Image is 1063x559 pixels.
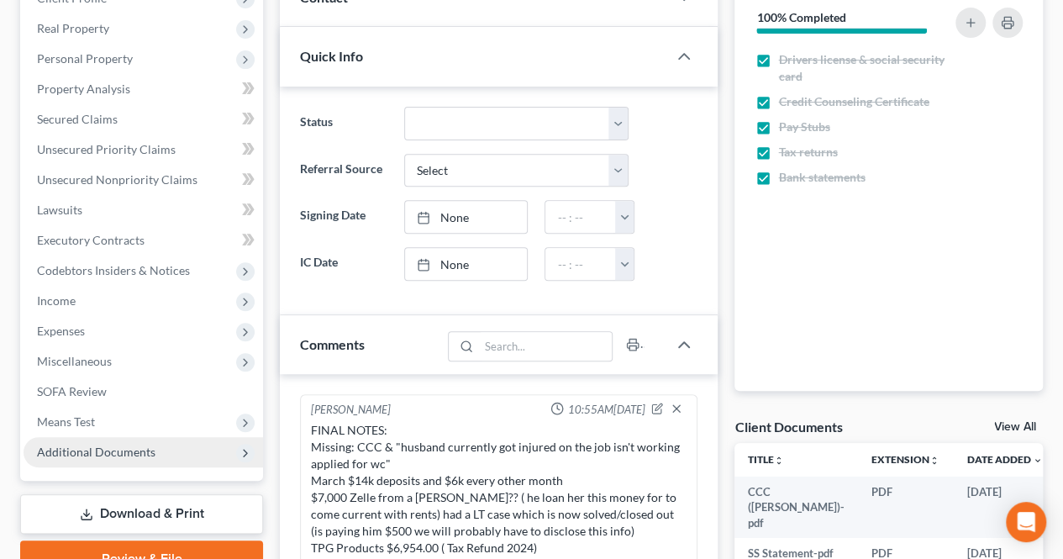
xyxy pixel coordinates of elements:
span: Bank statements [778,169,865,186]
strong: 100% Completed [756,10,845,24]
span: Means Test [37,414,95,429]
td: [DATE] [953,477,1055,538]
div: Open Intercom Messenger [1006,502,1046,542]
td: PDF [858,477,953,538]
label: IC Date [292,247,395,281]
a: Unsecured Priority Claims [24,134,263,165]
label: Referral Source [292,154,395,187]
span: Unsecured Nonpriority Claims [37,172,197,187]
span: Property Analysis [37,82,130,96]
span: 10:55AM[DATE] [567,402,645,418]
a: Unsecured Nonpriority Claims [24,165,263,195]
a: Lawsuits [24,195,263,225]
span: Pay Stubs [778,119,829,135]
a: Property Analysis [24,74,263,104]
span: Comments [300,336,365,352]
span: Personal Property [37,51,133,66]
span: Real Property [37,21,109,35]
a: Executory Contracts [24,225,263,256]
span: Expenses [37,324,85,338]
span: Quick Info [300,48,363,64]
div: Client Documents [734,418,842,435]
a: None [405,201,528,233]
span: Codebtors Insiders & Notices [37,263,190,277]
span: Income [37,293,76,308]
span: Lawsuits [37,203,82,217]
a: Extensionunfold_more [871,453,939,466]
span: Drivers license & social security card [778,51,951,85]
input: -- : -- [545,201,616,233]
td: CCC ([PERSON_NAME])-pdf [734,477,858,538]
span: Executory Contracts [37,233,145,247]
a: Titleunfold_more [748,453,784,466]
span: Secured Claims [37,112,118,126]
a: Download & Print [20,494,263,534]
label: Status [292,107,395,140]
span: Miscellaneous [37,354,112,368]
a: None [405,248,528,280]
a: Secured Claims [24,104,263,134]
span: SOFA Review [37,384,107,398]
div: [PERSON_NAME] [311,402,391,419]
span: Unsecured Priority Claims [37,142,176,156]
span: Additional Documents [37,445,155,459]
a: View All [994,421,1036,433]
i: unfold_more [929,456,939,466]
i: unfold_more [774,456,784,466]
input: Search... [479,332,613,361]
label: Signing Date [292,200,395,234]
span: Credit Counseling Certificate [778,93,929,110]
a: Date Added expand_more [966,453,1042,466]
span: Tax returns [778,144,837,161]
a: SOFA Review [24,377,263,407]
i: expand_more [1032,456,1042,466]
input: -- : -- [545,248,616,280]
